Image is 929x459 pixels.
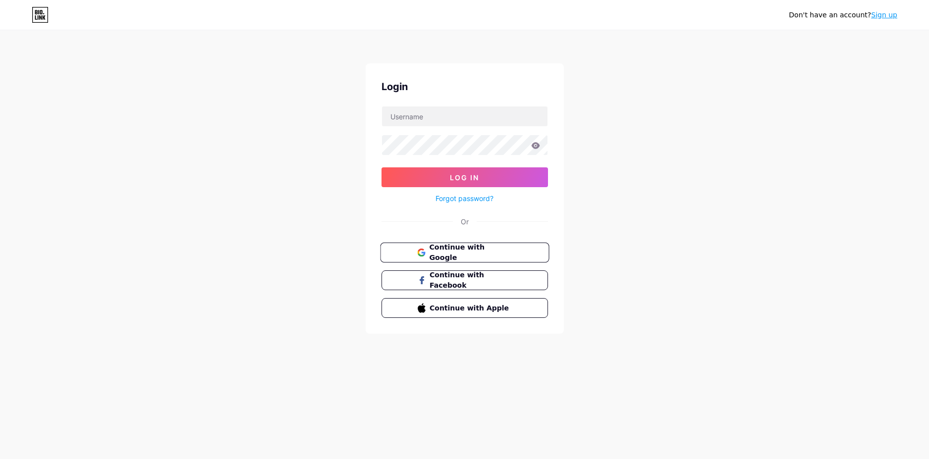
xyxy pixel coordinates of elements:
button: Log In [382,167,548,187]
div: Login [382,79,548,94]
span: Log In [450,173,479,182]
input: Username [382,106,547,126]
a: Sign up [871,11,897,19]
div: Don't have an account? [789,10,897,20]
span: Continue with Apple [430,303,511,313]
div: Or [461,216,469,227]
button: Continue with Apple [382,298,548,318]
button: Continue with Google [380,243,549,263]
button: Continue with Facebook [382,270,548,290]
a: Forgot password? [436,193,493,204]
span: Continue with Google [429,242,512,263]
span: Continue with Facebook [430,270,511,291]
a: Continue with Google [382,243,548,262]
